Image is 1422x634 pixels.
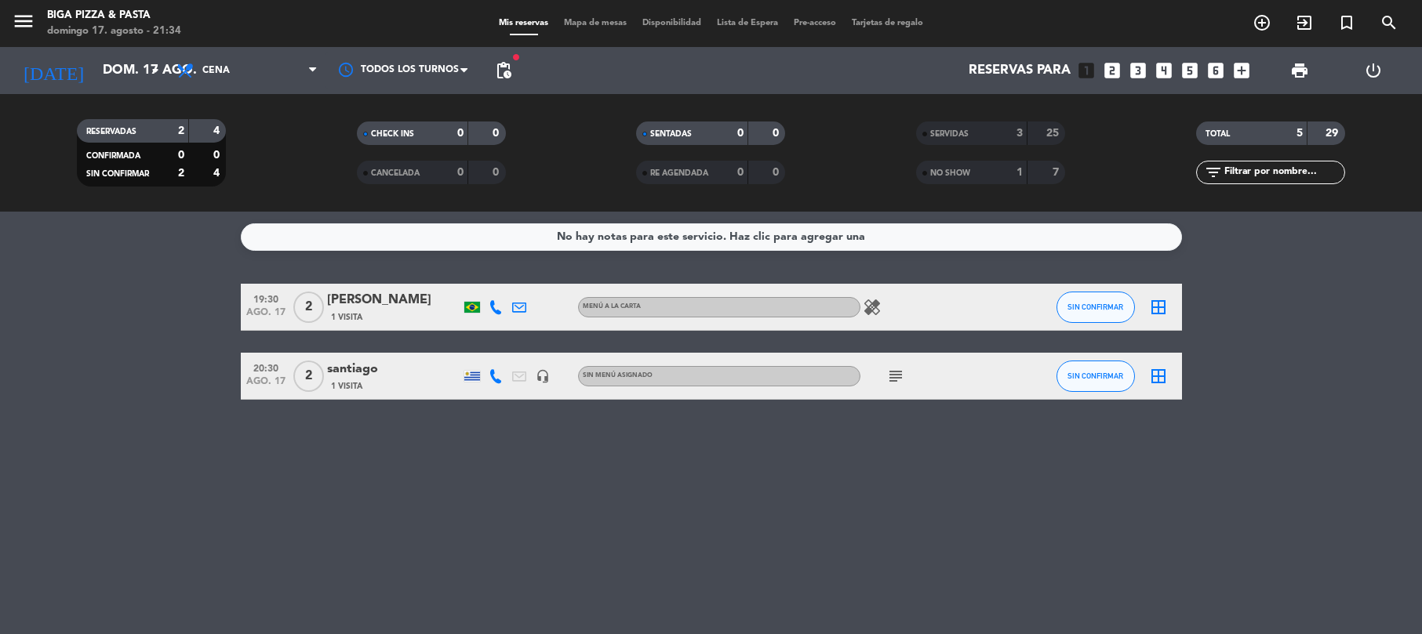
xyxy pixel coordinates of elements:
span: 1 Visita [331,380,362,393]
span: SERVIDAS [930,130,969,138]
button: SIN CONFIRMAR [1056,292,1135,323]
i: [DATE] [12,53,95,88]
span: ago. 17 [246,376,285,394]
span: SIN CONFIRMAR [86,170,149,178]
strong: 29 [1326,128,1341,139]
strong: 0 [457,128,464,139]
i: menu [12,9,35,33]
strong: 0 [457,167,464,178]
strong: 25 [1046,128,1062,139]
strong: 0 [178,150,184,161]
div: Biga Pizza & Pasta [47,8,181,24]
span: 2 [293,360,324,392]
i: looks_6 [1206,60,1226,81]
i: border_all [1149,298,1168,317]
span: TOTAL [1206,130,1230,138]
strong: 0 [773,167,782,178]
strong: 4 [213,168,223,179]
span: SIN CONFIRMAR [1067,371,1123,380]
strong: 0 [213,150,223,161]
span: CANCELADA [371,169,420,177]
strong: 0 [737,128,744,139]
strong: 2 [178,125,184,136]
span: Cena [202,65,230,76]
span: 20:30 [246,358,285,376]
strong: 4 [213,125,223,136]
span: Lista de Espera [709,19,786,27]
input: Filtrar por nombre... [1223,164,1344,181]
i: looks_3 [1128,60,1148,81]
i: exit_to_app [1295,13,1314,32]
span: fiber_manual_record [511,53,521,62]
i: subject [886,367,905,386]
span: Disponibilidad [635,19,709,27]
i: add_circle_outline [1253,13,1271,32]
strong: 5 [1297,128,1303,139]
span: 19:30 [246,289,285,307]
i: filter_list [1204,163,1223,182]
span: RESERVADAS [86,128,136,136]
i: power_settings_new [1364,61,1383,80]
div: santiago [327,359,460,379]
div: [PERSON_NAME] [327,290,460,310]
span: 1 Visita [331,311,362,324]
span: SIN CONFIRMAR [1067,303,1123,311]
span: SENTADAS [650,130,692,138]
i: add_box [1231,60,1252,81]
i: turned_in_not [1337,13,1356,32]
button: SIN CONFIRMAR [1056,360,1135,392]
strong: 0 [493,167,502,178]
i: looks_one [1076,60,1097,81]
span: Sin menú asignado [583,372,653,379]
span: CONFIRMADA [86,152,140,160]
i: headset_mic [536,369,550,383]
div: domingo 17. agosto - 21:34 [47,24,181,39]
span: Reservas para [969,63,1071,78]
button: menu [12,9,35,38]
i: looks_two [1102,60,1122,81]
i: border_all [1149,367,1168,386]
strong: 3 [1016,128,1023,139]
span: Pre-acceso [786,19,844,27]
span: print [1290,61,1309,80]
strong: 0 [773,128,782,139]
i: arrow_drop_down [146,61,165,80]
div: No hay notas para este servicio. Haz clic para agregar una [557,228,865,246]
i: looks_4 [1154,60,1174,81]
strong: 0 [737,167,744,178]
strong: 1 [1016,167,1023,178]
span: CHECK INS [371,130,414,138]
span: MENÚ A LA CARTA [583,303,641,310]
span: pending_actions [494,61,513,80]
div: LOG OUT [1337,47,1410,94]
i: looks_5 [1180,60,1200,81]
span: Tarjetas de regalo [844,19,931,27]
span: NO SHOW [930,169,970,177]
strong: 0 [493,128,502,139]
i: search [1380,13,1398,32]
span: Mis reservas [491,19,556,27]
span: 2 [293,292,324,323]
strong: 7 [1053,167,1062,178]
i: healing [863,298,882,317]
span: ago. 17 [246,307,285,325]
span: RE AGENDADA [650,169,708,177]
span: Mapa de mesas [556,19,635,27]
strong: 2 [178,168,184,179]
